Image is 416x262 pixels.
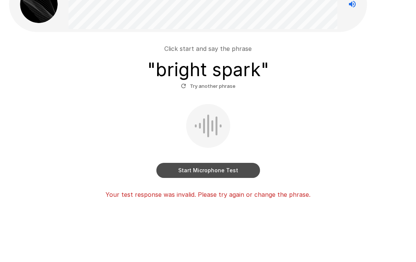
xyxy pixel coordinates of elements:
p: Your test response was invalid. Please try again or change the phrase. [106,190,310,199]
button: Try another phrase [179,80,237,92]
p: Click start and say the phrase [164,44,252,53]
button: Start Microphone Test [156,163,260,178]
h3: " bright spark " [147,59,269,80]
